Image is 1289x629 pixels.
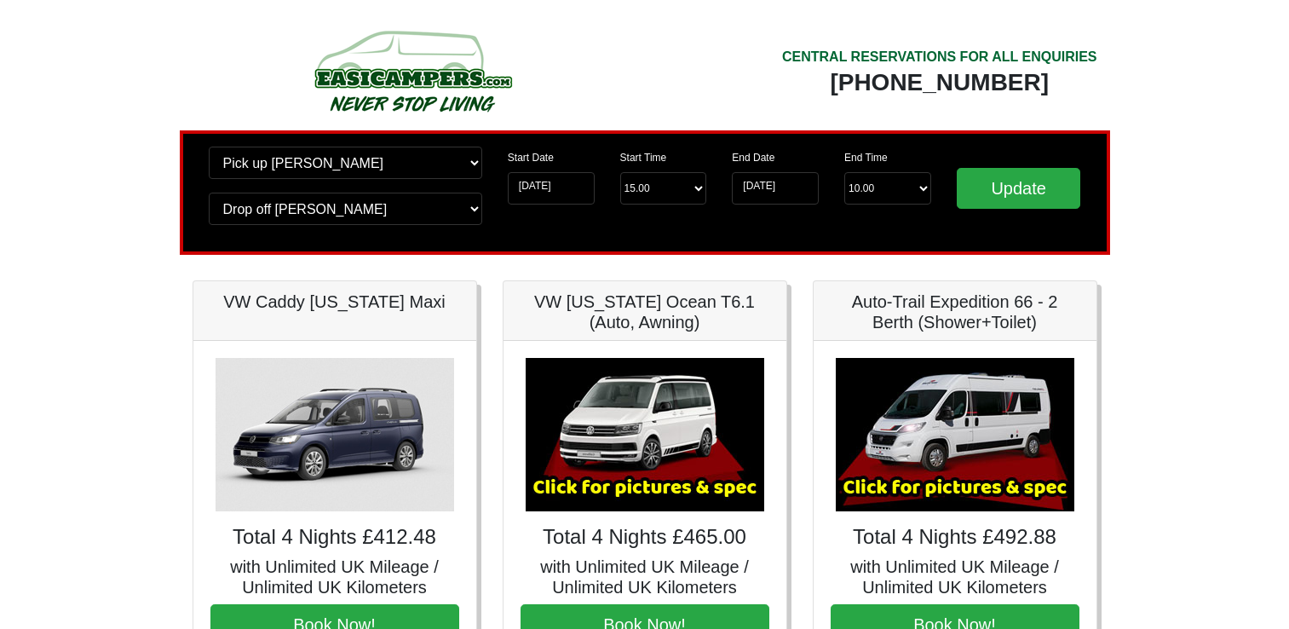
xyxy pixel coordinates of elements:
input: Start Date [508,172,595,205]
label: Start Time [620,150,667,165]
h5: with Unlimited UK Mileage / Unlimited UK Kilometers [521,557,769,597]
h5: with Unlimited UK Mileage / Unlimited UK Kilometers [210,557,459,597]
h4: Total 4 Nights £492.88 [831,525,1079,550]
img: Auto-Trail Expedition 66 - 2 Berth (Shower+Toilet) [836,358,1074,511]
h5: VW [US_STATE] Ocean T6.1 (Auto, Awning) [521,291,769,332]
h5: Auto-Trail Expedition 66 - 2 Berth (Shower+Toilet) [831,291,1079,332]
label: End Date [732,150,774,165]
input: Return Date [732,172,819,205]
label: Start Date [508,150,554,165]
img: campers-checkout-logo.png [250,24,574,118]
div: CENTRAL RESERVATIONS FOR ALL ENQUIRIES [782,47,1097,67]
h4: Total 4 Nights £412.48 [210,525,459,550]
label: End Time [844,150,888,165]
div: [PHONE_NUMBER] [782,67,1097,98]
img: VW California Ocean T6.1 (Auto, Awning) [526,358,764,511]
h4: Total 4 Nights £465.00 [521,525,769,550]
input: Update [957,168,1081,209]
h5: VW Caddy [US_STATE] Maxi [210,291,459,312]
img: VW Caddy California Maxi [216,358,454,511]
h5: with Unlimited UK Mileage / Unlimited UK Kilometers [831,557,1079,597]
